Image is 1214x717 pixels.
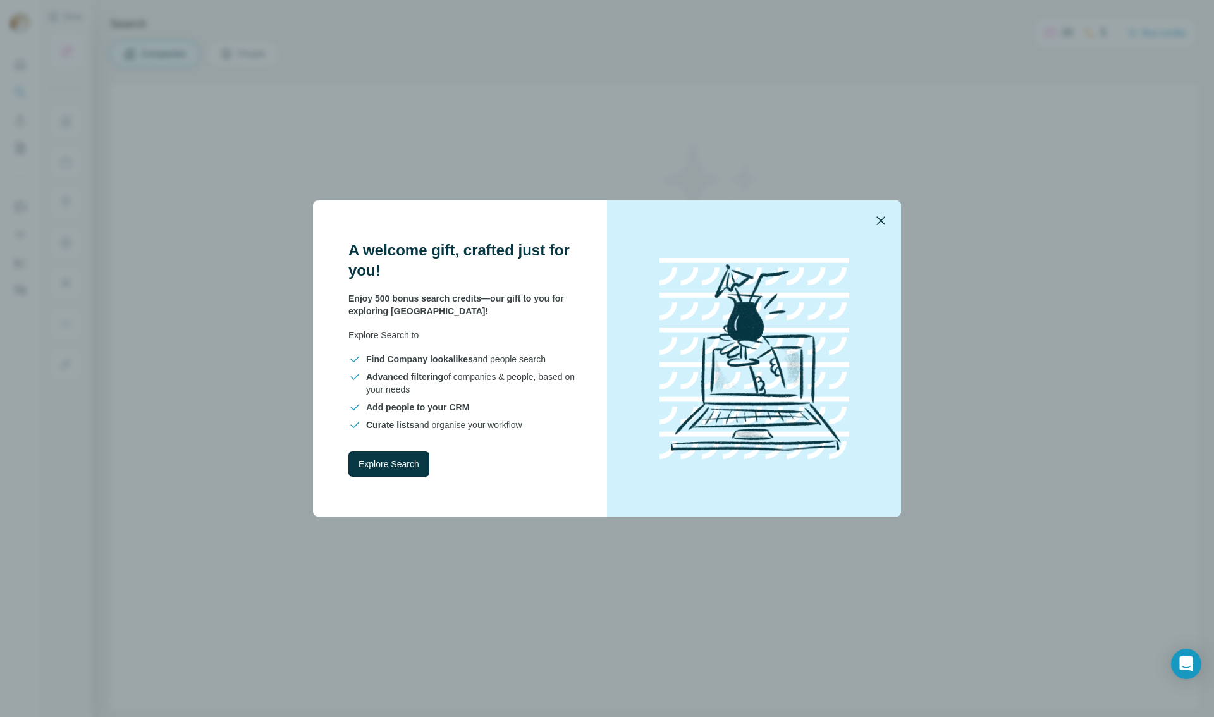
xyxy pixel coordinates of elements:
p: Enjoy 500 bonus search credits—our gift to you for exploring [GEOGRAPHIC_DATA]! [348,292,577,317]
span: Explore Search [359,458,419,470]
span: Advanced filtering [366,372,443,382]
h3: A welcome gift, crafted just for you! [348,240,577,281]
span: Find Company lookalikes [366,354,473,364]
span: Add people to your CRM [366,402,469,412]
div: Open Intercom Messenger [1171,649,1201,679]
span: of companies & people, based on your needs [366,371,577,396]
span: and organise your workflow [366,419,522,431]
span: Curate lists [366,420,414,430]
button: Explore Search [348,451,429,477]
span: and people search [366,353,546,365]
img: laptop [641,245,868,472]
p: Explore Search to [348,329,577,341]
